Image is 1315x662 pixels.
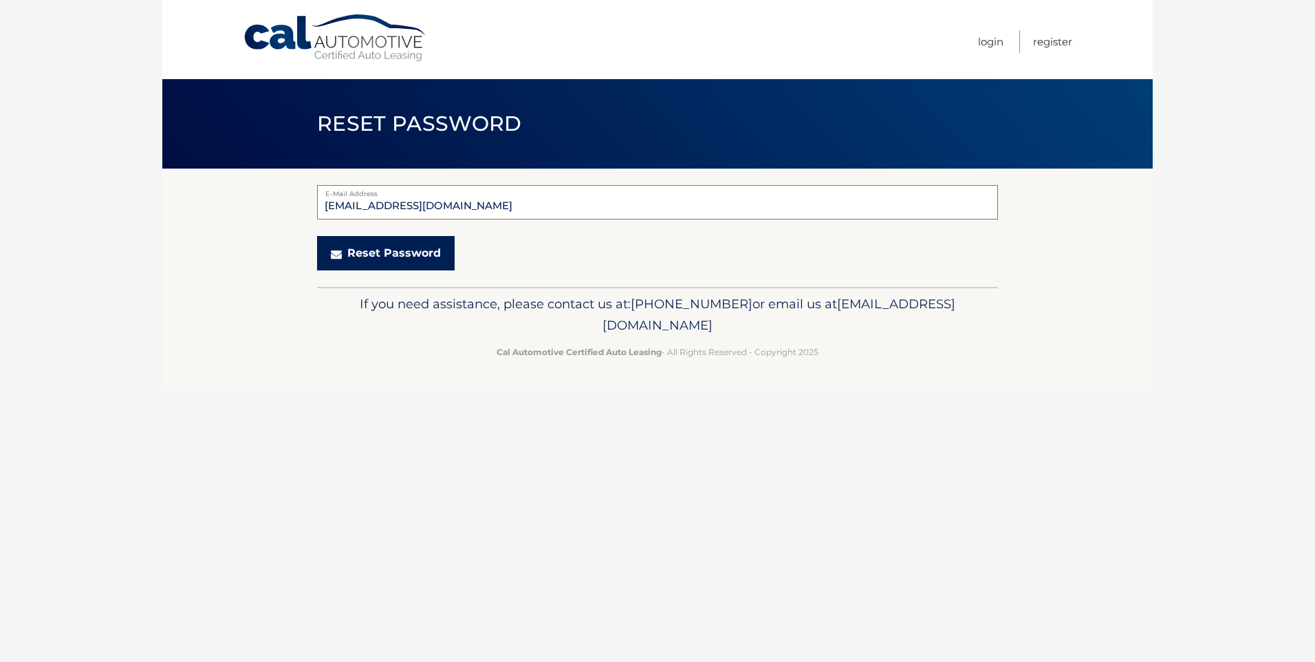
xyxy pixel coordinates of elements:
[978,30,1003,53] a: Login
[497,347,662,357] strong: Cal Automotive Certified Auto Leasing
[326,345,989,359] p: - All Rights Reserved - Copyright 2025
[1033,30,1072,53] a: Register
[317,111,521,136] span: Reset Password
[317,185,998,220] input: E-Mail Address
[631,296,752,312] span: [PHONE_NUMBER]
[317,236,455,270] button: Reset Password
[326,293,989,337] p: If you need assistance, please contact us at: or email us at
[317,185,998,196] label: E-Mail Address
[243,14,428,63] a: Cal Automotive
